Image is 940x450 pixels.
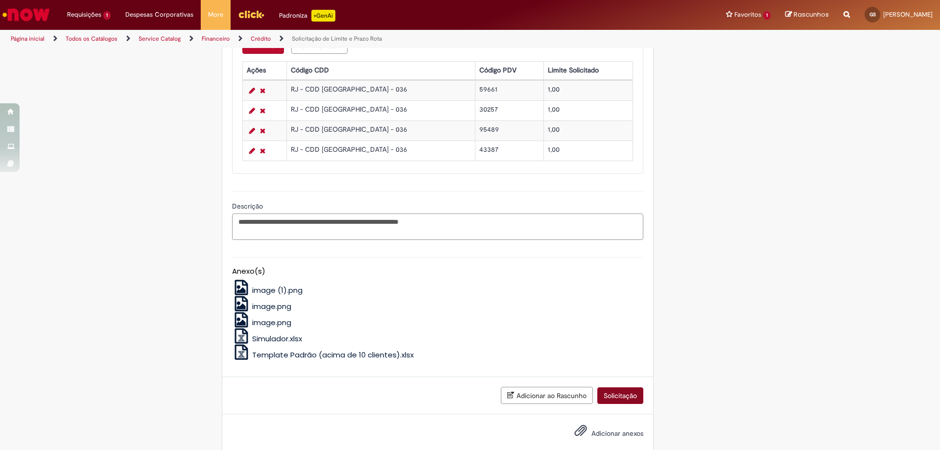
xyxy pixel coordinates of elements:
span: Requisições [67,10,101,20]
span: Template Padrão (acima de 10 clientes).xlsx [252,350,414,360]
a: Remover linha 3 [258,125,268,137]
td: 1,00 [543,120,633,141]
span: Descrição [232,202,265,211]
div: Padroniza [279,10,335,22]
a: Todos os Catálogos [66,35,117,43]
span: [PERSON_NAME] [883,10,933,19]
span: 1 [763,11,771,20]
textarea: Descrição [232,213,643,240]
span: Simulador.xlsx [252,333,302,344]
a: Remover linha 2 [258,105,268,117]
img: ServiceNow [1,5,51,24]
a: Template Padrão (acima de 10 clientes).xlsx [232,350,414,360]
span: Despesas Corporativas [125,10,193,20]
th: Código CDD [287,61,475,79]
span: image.png [252,317,291,328]
a: Rascunhos [785,10,829,20]
a: Página inicial [11,35,45,43]
td: 59661 [475,80,543,100]
button: Adicionar ao Rascunho [501,387,593,404]
span: 1 [103,11,111,20]
a: Financeiro [202,35,230,43]
a: Editar Linha 2 [247,105,258,117]
span: GS [869,11,876,18]
td: 1,00 [543,141,633,161]
button: Solicitação [597,387,643,404]
td: RJ - CDD [GEOGRAPHIC_DATA] - 036 [287,80,475,100]
img: click_logo_yellow_360x200.png [238,7,264,22]
td: 43387 [475,141,543,161]
a: image.png [232,301,292,311]
td: 30257 [475,100,543,120]
a: image (1).png [232,285,303,295]
a: Remover linha 1 [258,85,268,96]
h5: Anexo(s) [232,267,643,276]
a: Solicitação de Limite e Prazo Rota [292,35,382,43]
span: Rascunhos [794,10,829,19]
a: image.png [232,317,292,328]
button: Adicionar anexos [572,422,589,444]
th: Ações [242,61,286,79]
a: Simulador.xlsx [232,333,303,344]
a: Editar Linha 3 [247,125,258,137]
td: RJ - CDD [GEOGRAPHIC_DATA] - 036 [287,120,475,141]
td: 1,00 [543,80,633,100]
p: +GenAi [311,10,335,22]
a: Crédito [251,35,271,43]
a: Editar Linha 4 [247,145,258,157]
td: 95489 [475,120,543,141]
th: Código PDV [475,61,543,79]
span: Adicionar anexos [591,429,643,438]
a: Editar Linha 1 [247,85,258,96]
td: RJ - CDD [GEOGRAPHIC_DATA] - 036 [287,100,475,120]
ul: Trilhas de página [7,30,619,48]
td: RJ - CDD [GEOGRAPHIC_DATA] - 036 [287,141,475,161]
a: Remover linha 4 [258,145,268,157]
span: image.png [252,301,291,311]
td: 1,00 [543,100,633,120]
span: image (1).png [252,285,303,295]
span: Favoritos [734,10,761,20]
a: Service Catalog [139,35,181,43]
span: More [208,10,223,20]
th: Limite Solicitado [543,61,633,79]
